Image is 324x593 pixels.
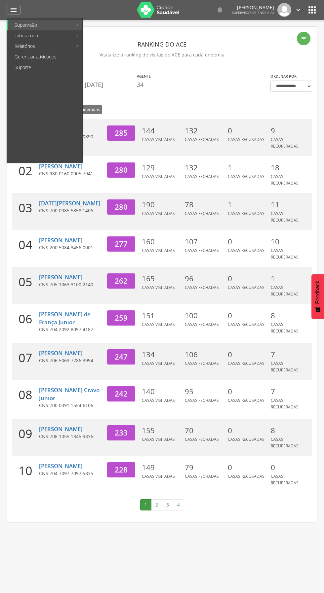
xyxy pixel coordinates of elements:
[8,62,82,73] a: Suporte
[8,52,82,62] a: Gerenciar atividades
[8,20,72,30] a: Supervisão
[315,281,321,304] span: Feedback
[8,41,72,52] a: Relatórios
[311,274,324,319] button: Feedback - Mostrar pesquisa
[8,30,72,41] a: Laboratório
